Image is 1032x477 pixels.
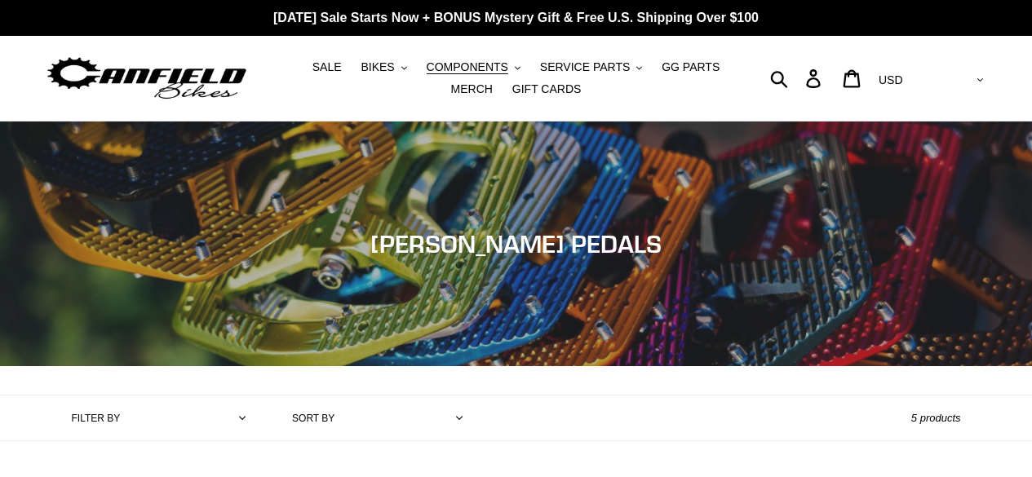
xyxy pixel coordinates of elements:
[653,56,728,78] a: GG PARTS
[361,60,394,74] span: BIKES
[911,412,961,424] span: 5 products
[292,411,334,426] label: Sort by
[540,60,630,74] span: SERVICE PARTS
[45,53,249,104] img: Canfield Bikes
[662,60,720,74] span: GG PARTS
[443,78,501,100] a: MERCH
[451,82,493,96] span: MERCH
[427,60,508,74] span: COMPONENTS
[504,78,590,100] a: GIFT CARDS
[419,56,529,78] button: COMPONENTS
[72,411,121,426] label: Filter by
[304,56,350,78] a: SALE
[370,229,662,258] span: [PERSON_NAME] PEDALS
[532,56,650,78] button: SERVICE PARTS
[312,60,342,74] span: SALE
[352,56,414,78] button: BIKES
[512,82,582,96] span: GIFT CARDS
